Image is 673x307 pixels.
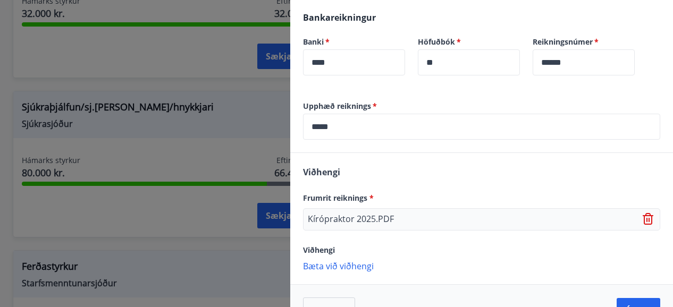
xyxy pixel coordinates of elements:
label: Upphæð reiknings [303,101,660,112]
label: Höfuðbók [418,37,520,47]
label: Reikningsnúmer [533,37,635,47]
p: Kírópraktor 2025.PDF [308,213,394,226]
span: Viðhengi [303,166,340,178]
span: Frumrit reiknings [303,193,374,203]
span: Bankareikningur [303,12,376,23]
span: Viðhengi [303,245,335,255]
label: Banki [303,37,405,47]
p: Bæta við viðhengi [303,260,660,271]
div: Upphæð reiknings [303,114,660,140]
